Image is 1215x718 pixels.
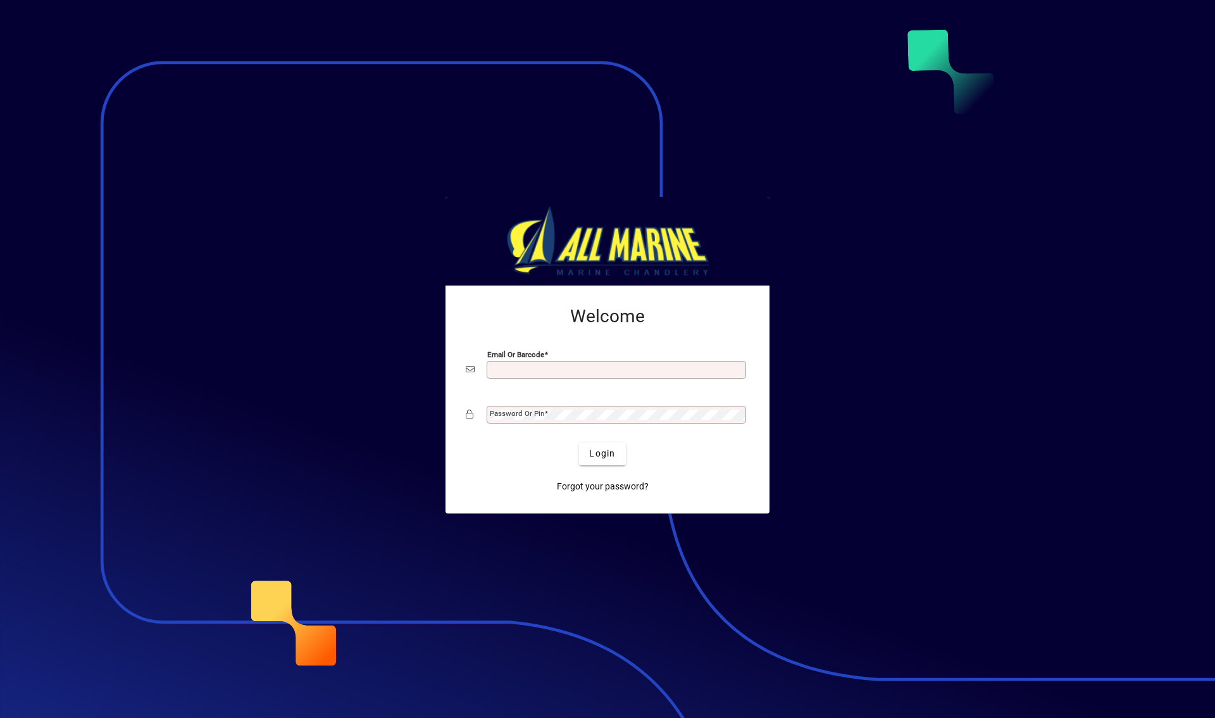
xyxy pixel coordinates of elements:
[487,350,544,358] mat-label: Email or Barcode
[579,443,625,465] button: Login
[557,480,649,493] span: Forgot your password?
[589,447,615,460] span: Login
[490,409,544,418] mat-label: Password or Pin
[552,476,654,498] a: Forgot your password?
[466,306,749,327] h2: Welcome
